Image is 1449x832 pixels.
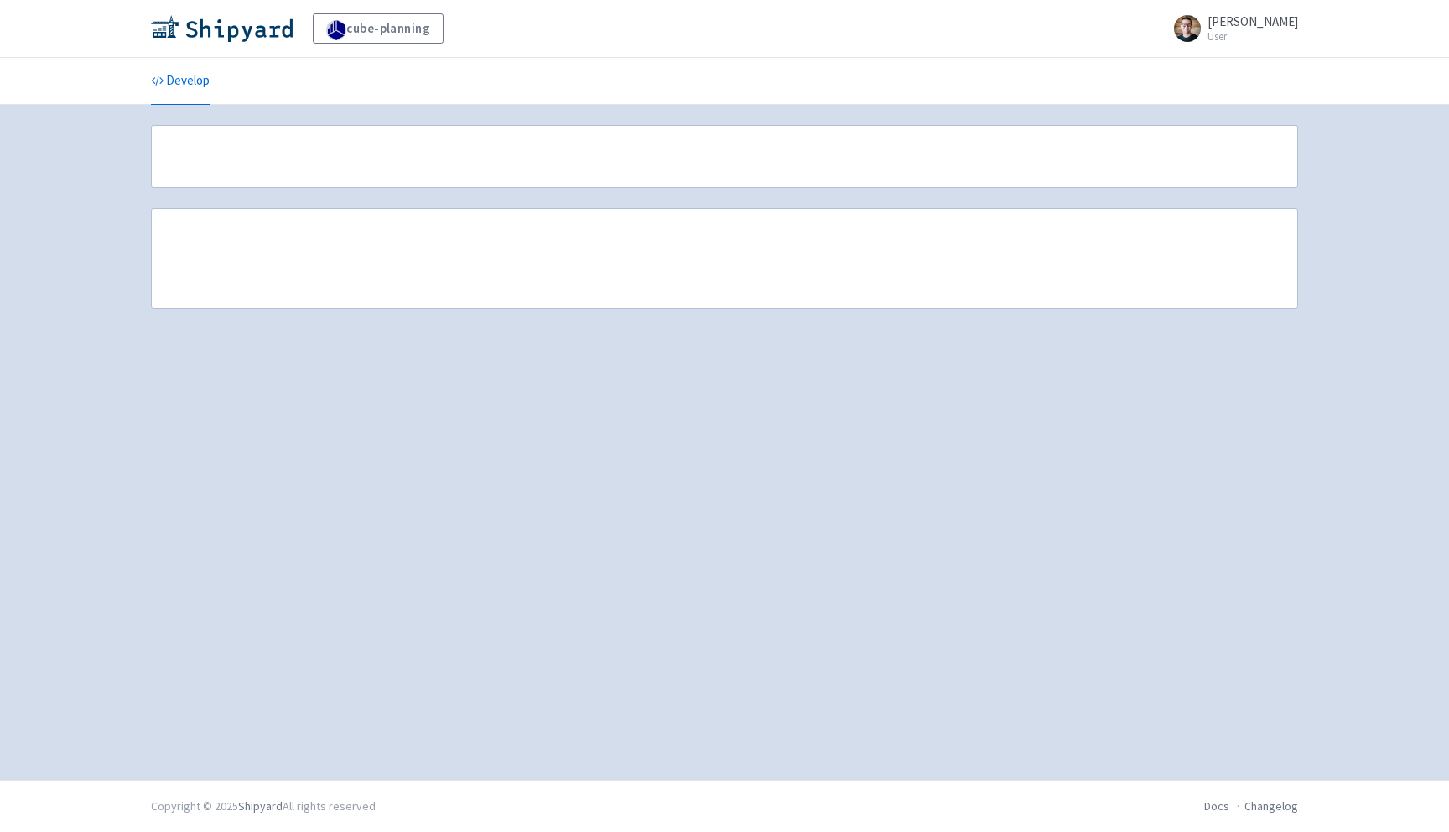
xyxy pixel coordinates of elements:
span: [PERSON_NAME] [1207,13,1298,29]
a: Changelog [1244,798,1298,814]
img: Shipyard logo [151,15,293,42]
a: [PERSON_NAME] User [1164,15,1298,42]
a: Develop [151,58,210,105]
a: Shipyard [238,798,283,814]
a: Docs [1204,798,1229,814]
a: cube-planning [313,13,444,44]
div: Copyright © 2025 All rights reserved. [151,798,378,815]
small: User [1207,31,1298,42]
